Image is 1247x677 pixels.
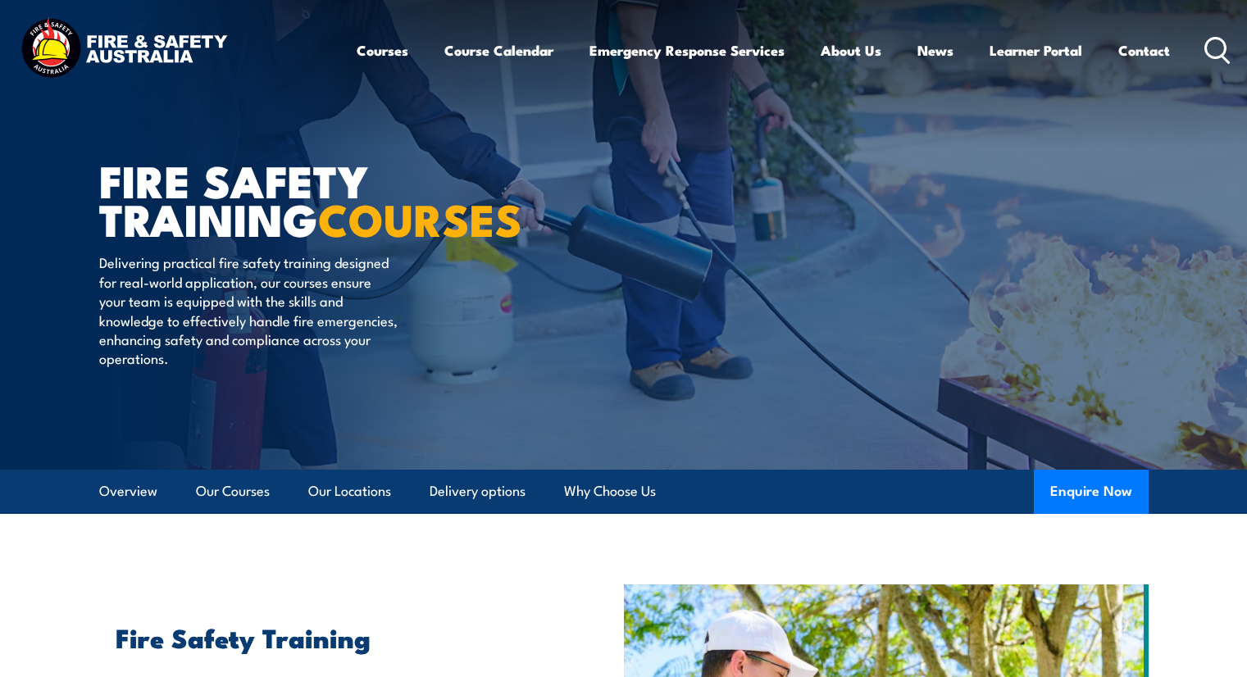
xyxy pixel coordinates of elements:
a: About Us [821,29,881,72]
a: Course Calendar [444,29,553,72]
a: Learner Portal [990,29,1082,72]
a: Delivery options [430,470,526,513]
button: Enquire Now [1034,470,1149,514]
a: Emergency Response Services [589,29,785,72]
a: Our Courses [196,470,270,513]
a: Courses [357,29,408,72]
a: Why Choose Us [564,470,656,513]
h1: FIRE SAFETY TRAINING [99,161,504,237]
a: Our Locations [308,470,391,513]
a: Contact [1118,29,1170,72]
strong: COURSES [318,184,522,252]
h2: Fire Safety Training [116,625,548,648]
p: Delivering practical fire safety training designed for real-world application, our courses ensure... [99,252,398,367]
a: News [917,29,953,72]
a: Overview [99,470,157,513]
